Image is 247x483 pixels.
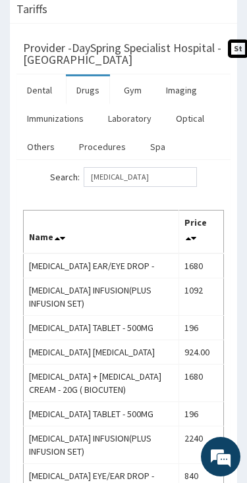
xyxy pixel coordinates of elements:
[179,340,224,364] td: 924.00
[179,426,224,463] td: 2240
[179,401,224,426] td: 196
[179,278,224,315] td: 1092
[24,401,179,426] td: [MEDICAL_DATA] TABLET - 500MG
[113,76,152,104] a: Gym
[24,278,179,315] td: [MEDICAL_DATA] INFUSION(PLUS INFUSION SET)
[66,76,110,104] a: Drugs
[97,105,162,132] a: Laboratory
[165,105,215,132] a: Optical
[7,406,240,452] textarea: Type your message and hit 'Enter'
[24,253,179,278] td: [MEDICAL_DATA] EAR/EYE DROP -
[16,76,63,104] a: Dental
[24,210,179,253] th: Name
[16,3,47,15] h3: Tariffs
[16,105,94,132] a: Immunizations
[69,74,215,91] div: Chat with us now
[16,133,65,161] a: Others
[179,253,224,278] td: 1680
[24,315,179,340] td: [MEDICAL_DATA] TABLET - 500MG
[69,133,136,161] a: Procedures
[50,167,197,187] label: Search:
[179,364,224,401] td: 1680
[71,189,177,322] span: We're online!
[24,340,179,364] td: [MEDICAL_DATA] [MEDICAL_DATA]
[24,426,179,463] td: [MEDICAL_DATA] INFUSION(PLUS INFUSION SET)
[206,7,237,38] div: Minimize live chat window
[179,210,224,253] th: Price
[24,66,53,99] img: d_794563401_company_1708531726252_794563401
[179,315,224,340] td: 196
[140,133,176,161] a: Spa
[155,76,207,104] a: Imaging
[23,42,224,66] h3: Provider - DaySpring Specialist Hospital - [GEOGRAPHIC_DATA]
[84,167,197,187] input: Search:
[24,364,179,401] td: [MEDICAL_DATA] + [MEDICAL_DATA] CREAM - 20G ( BIOCUTEN)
